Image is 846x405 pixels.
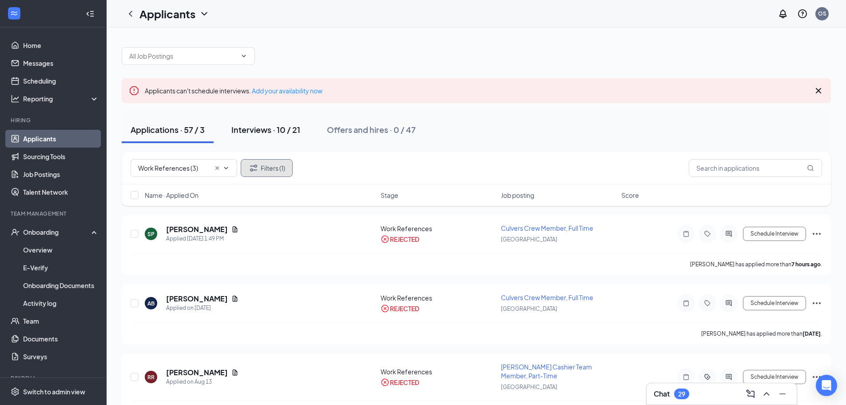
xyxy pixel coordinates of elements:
svg: ComposeMessage [745,389,756,399]
div: Applied on Aug 13 [166,377,238,386]
svg: Cross [214,164,221,172]
div: Applications · 57 / 3 [131,124,205,135]
svg: Ellipses [811,229,822,239]
div: REJECTED [390,378,419,387]
div: REJECTED [390,304,419,313]
h5: [PERSON_NAME] [166,368,228,377]
span: Stage [381,191,398,200]
button: Schedule Interview [743,370,806,384]
span: Culvers Crew Member, Full Time [501,224,593,232]
a: Onboarding Documents [23,277,99,294]
svg: CrossCircle [381,235,389,244]
svg: Document [231,369,238,376]
span: [GEOGRAPHIC_DATA] [501,384,557,390]
button: Minimize [775,387,790,401]
div: Offers and hires · 0 / 47 [327,124,416,135]
div: Payroll [11,374,97,382]
a: Team [23,312,99,330]
svg: ChevronDown [222,164,230,172]
svg: Tag [702,230,713,237]
input: Search in applications [689,159,822,177]
a: Job Postings [23,165,99,183]
svg: ActiveTag [702,373,713,381]
a: Sourcing Tools [23,148,99,165]
div: Work References [381,293,496,302]
svg: Notifications [778,8,788,19]
svg: CrossCircle [381,304,389,313]
a: Home [23,36,99,54]
svg: Note [681,230,691,237]
span: Job posting [501,191,534,200]
div: Open Intercom Messenger [816,375,837,396]
svg: ActiveChat [723,300,734,307]
span: [GEOGRAPHIC_DATA] [501,305,557,312]
span: Applicants can't schedule interviews. [145,87,322,95]
svg: Ellipses [811,298,822,309]
svg: Error [129,85,139,96]
div: Switch to admin view [23,387,85,396]
div: 29 [678,390,685,398]
h1: Applicants [139,6,195,21]
a: Documents [23,330,99,348]
h5: [PERSON_NAME] [166,225,228,234]
span: Name · Applied On [145,191,199,200]
input: All Job Postings [129,51,237,61]
a: Surveys [23,348,99,365]
span: Culvers Crew Member, Full Time [501,293,593,301]
button: Schedule Interview [743,227,806,241]
svg: Minimize [777,389,788,399]
svg: QuestionInfo [797,8,808,19]
a: Activity log [23,294,99,312]
b: 7 hours ago [791,261,821,268]
a: Add your availability now [252,87,322,95]
a: Talent Network [23,183,99,201]
input: All Stages [138,163,210,173]
svg: ChevronUp [761,389,772,399]
svg: Collapse [86,9,95,18]
a: Overview [23,241,99,259]
svg: MagnifyingGlass [807,164,814,172]
span: Score [621,191,639,200]
a: Messages [23,54,99,72]
a: Applicants [23,130,99,148]
svg: ChevronDown [240,52,247,60]
div: Work References [381,224,496,233]
button: Filter Filters (1) [241,159,293,177]
h5: [PERSON_NAME] [166,294,228,304]
div: Interviews · 10 / 21 [231,124,300,135]
h3: Chat [654,389,670,399]
span: [GEOGRAPHIC_DATA] [501,236,557,243]
svg: CrossCircle [381,378,389,387]
a: E-Verify [23,259,99,277]
p: [PERSON_NAME] has applied more than . [690,261,822,268]
b: [DATE] [802,330,821,337]
div: SP [147,230,155,238]
svg: ChevronLeft [125,8,136,19]
svg: Note [681,300,691,307]
div: OS [818,10,826,17]
svg: ActiveChat [723,373,734,381]
svg: Document [231,226,238,233]
svg: Cross [813,85,824,96]
svg: Settings [11,387,20,396]
div: Team Management [11,210,97,217]
svg: Tag [702,300,713,307]
div: REJECTED [390,235,419,244]
svg: WorkstreamLogo [10,9,19,18]
svg: ChevronDown [199,8,210,19]
div: RR [147,373,155,381]
div: Reporting [23,94,99,103]
button: Schedule Interview [743,296,806,310]
svg: Document [231,295,238,302]
svg: Analysis [11,94,20,103]
button: ChevronUp [759,387,774,401]
svg: ActiveChat [723,230,734,237]
div: Applied [DATE] 1:49 PM [166,234,238,243]
svg: UserCheck [11,228,20,237]
div: Onboarding [23,228,91,237]
div: Work References [381,367,496,376]
div: AB [147,300,155,307]
svg: Ellipses [811,372,822,382]
button: ComposeMessage [743,387,758,401]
